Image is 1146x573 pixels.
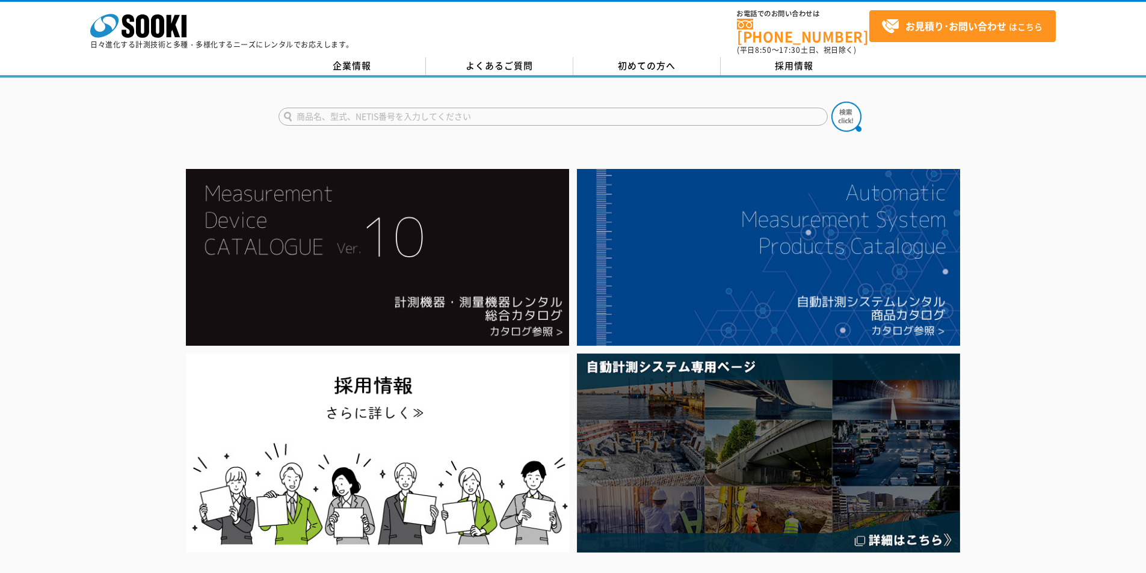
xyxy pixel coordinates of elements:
[279,108,828,126] input: 商品名、型式、NETIS番号を入力してください
[737,10,869,17] span: お電話でのお問い合わせは
[186,169,569,346] img: Catalog Ver10
[721,57,868,75] a: 採用情報
[618,59,676,72] span: 初めての方へ
[426,57,573,75] a: よくあるご質問
[869,10,1056,42] a: お見積り･お問い合わせはこちら
[881,17,1043,35] span: はこちら
[831,102,861,132] img: btn_search.png
[577,169,960,346] img: 自動計測システムカタログ
[573,57,721,75] a: 初めての方へ
[90,41,354,48] p: 日々進化する計測技術と多種・多様化するニーズにレンタルでお応えします。
[737,44,856,55] span: (平日 ～ 土日、祝日除く)
[279,57,426,75] a: 企業情報
[755,44,772,55] span: 8:50
[779,44,801,55] span: 17:30
[186,354,569,553] img: SOOKI recruit
[905,19,1006,33] strong: お見積り･お問い合わせ
[737,19,869,43] a: [PHONE_NUMBER]
[577,354,960,553] img: 自動計測システム専用ページ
